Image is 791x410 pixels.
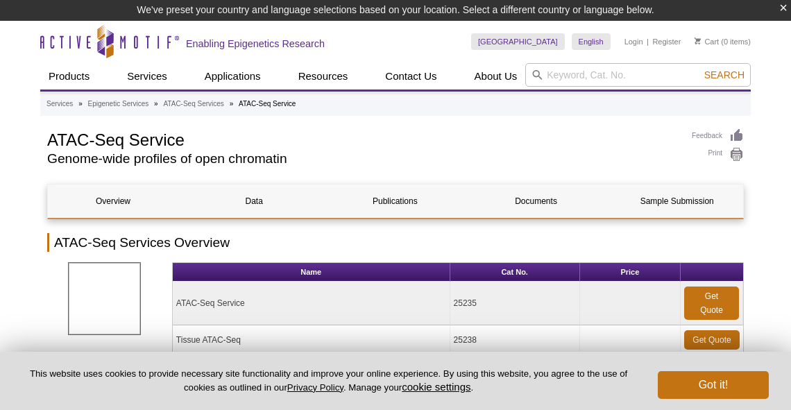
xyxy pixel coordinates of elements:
a: Applications [196,63,269,89]
h1: ATAC-Seq Service [47,128,678,149]
th: Cat No. [450,263,580,282]
a: Print [692,147,744,162]
li: ATAC-Seq Service [239,100,296,108]
a: Services [119,63,176,89]
a: ATAC-Seq Services [163,98,223,110]
button: cookie settings [402,381,470,393]
th: Name [173,263,450,282]
button: Got it! [658,371,769,399]
p: This website uses cookies to provide necessary site functionality and improve your online experie... [22,368,635,394]
a: Services [46,98,73,110]
a: Sample Submission [612,185,742,218]
a: Epigenetic Services [87,98,148,110]
a: [GEOGRAPHIC_DATA] [471,33,565,50]
img: Your Cart [695,37,701,44]
input: Keyword, Cat. No. [525,63,751,87]
li: » [154,100,158,108]
a: Publications [330,185,460,218]
a: Products [40,63,98,89]
a: Resources [290,63,357,89]
a: Cart [695,37,719,46]
li: (0 items) [695,33,751,50]
a: Feedback [692,128,744,144]
a: Documents [471,185,602,218]
span: Search [704,69,745,80]
li: » [230,100,234,108]
h2: Genome-wide profiles of open chromatin [47,153,678,165]
a: English [572,33,611,50]
th: Price [580,263,681,282]
button: Search [700,69,749,81]
td: Tissue ATAC-Seq [173,325,450,355]
td: 25235 [450,282,580,325]
a: Register [652,37,681,46]
td: ATAC-Seq Service [173,282,450,325]
li: | [647,33,649,50]
a: About Us [466,63,526,89]
td: 25238 [450,325,580,355]
a: Contact Us [377,63,445,89]
li: » [78,100,83,108]
a: Privacy Policy [287,382,343,393]
h2: Enabling Epigenetics Research [186,37,325,50]
img: ATAC-SeqServices [68,262,141,335]
a: Data [189,185,319,218]
a: Get Quote [684,287,739,320]
a: Login [624,37,643,46]
a: Overview [48,185,178,218]
a: Get Quote [684,330,740,350]
h2: ATAC-Seq Services Overview [47,233,744,252]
